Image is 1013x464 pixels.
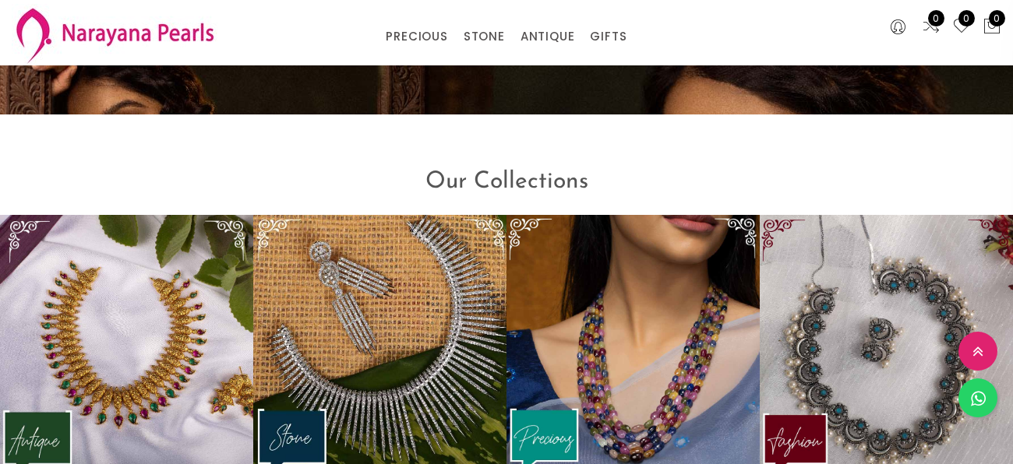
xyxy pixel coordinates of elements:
a: PRECIOUS [386,25,447,48]
a: 0 [922,17,941,37]
a: 0 [952,17,971,37]
span: 0 [928,10,944,26]
a: ANTIQUE [521,25,575,48]
span: 0 [989,10,1005,26]
a: GIFTS [590,25,627,48]
button: 0 [983,17,1001,37]
span: 0 [958,10,975,26]
a: STONE [464,25,505,48]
